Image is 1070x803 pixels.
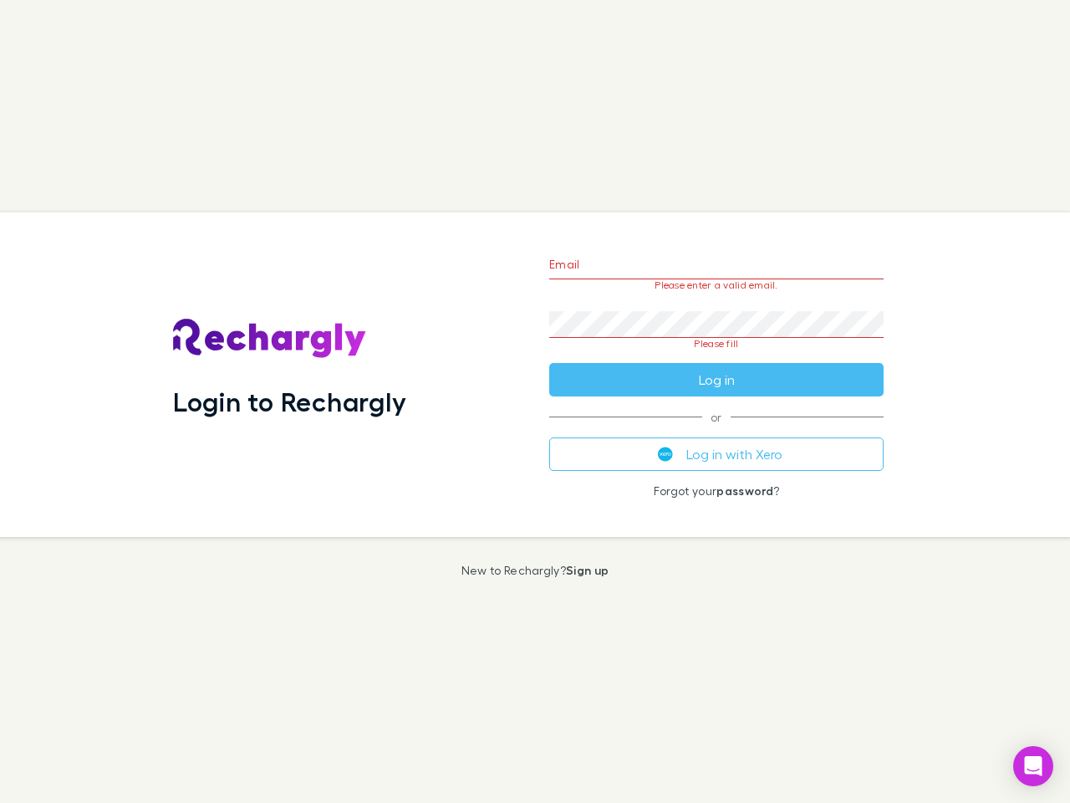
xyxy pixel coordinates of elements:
button: Log in with Xero [549,437,884,471]
button: Log in [549,363,884,396]
p: New to Rechargly? [461,564,609,577]
p: Please fill [549,338,884,350]
img: Rechargly's Logo [173,319,367,359]
h1: Login to Rechargly [173,386,406,417]
span: or [549,417,884,417]
div: Open Intercom Messenger [1013,746,1053,786]
a: password [716,483,773,498]
a: Sign up [566,563,609,577]
img: Xero's logo [658,447,673,462]
p: Forgot your ? [549,484,884,498]
p: Please enter a valid email. [549,279,884,291]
